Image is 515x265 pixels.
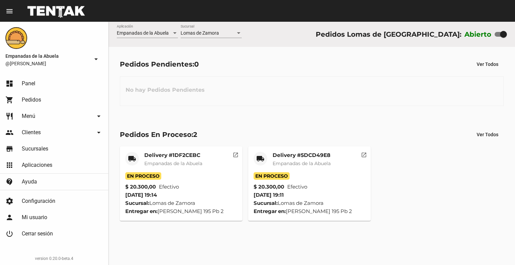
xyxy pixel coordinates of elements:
span: Cerrar sesión [22,230,53,237]
span: Clientes [22,129,41,136]
label: Abierto [464,29,492,40]
mat-icon: contact_support [5,178,14,186]
span: En Proceso [254,172,290,180]
mat-icon: open_in_new [233,151,239,157]
mat-icon: shopping_cart [5,96,14,104]
strong: Sucursal: [125,200,149,206]
span: Empanadas de la Abuela [144,160,202,166]
span: Empanadas de la Abuela [273,160,331,166]
span: Lomas de Zamora [181,30,219,36]
span: Ayuda [22,178,37,185]
mat-icon: arrow_drop_down [95,112,103,120]
strong: $ 20.300,00 [254,183,284,191]
mat-icon: menu [5,7,14,15]
mat-icon: settings [5,197,14,205]
div: Pedidos Pendientes: [120,59,199,70]
div: Pedidos Lomas de [GEOGRAPHIC_DATA]: [316,29,461,40]
span: Mi usuario [22,214,47,221]
span: Efectivo [159,183,179,191]
div: [PERSON_NAME] 195 Pb 2 [254,207,365,215]
div: Pedidos En Proceso: [120,129,197,140]
strong: Entregar en: [254,208,286,214]
mat-icon: arrow_drop_down [92,55,100,63]
button: Ver Todos [471,58,504,70]
span: Sucursales [22,145,48,152]
mat-icon: local_shipping [128,155,136,163]
span: Efectivo [287,183,307,191]
span: @[PERSON_NAME] [5,60,89,67]
span: Menú [22,113,35,120]
span: Ver Todos [477,61,498,67]
mat-icon: person [5,213,14,222]
mat-icon: people [5,128,14,137]
span: En Proceso [125,172,161,180]
div: [PERSON_NAME] 195 Pb 2 [125,207,237,215]
img: f0136945-ed32-4f7c-91e3-a375bc4bb2c5.png [5,27,27,49]
span: Ver Todos [477,132,498,137]
strong: $ 20.300,00 [125,183,156,191]
div: version 0.20.0-beta.4 [5,255,103,262]
mat-icon: open_in_new [361,151,367,157]
button: Ver Todos [471,128,504,141]
mat-icon: local_shipping [256,155,264,163]
strong: Sucursal: [254,200,278,206]
iframe: chat widget [486,238,508,258]
strong: Entregar en: [125,208,158,214]
span: Aplicaciones [22,162,52,169]
div: Lomas de Zamora [125,199,237,207]
mat-icon: dashboard [5,79,14,88]
span: 0 [194,60,199,68]
span: Empanadas de la Abuela [5,52,89,60]
span: Panel [22,80,35,87]
mat-icon: store [5,145,14,153]
mat-icon: apps [5,161,14,169]
span: [DATE] 19:14 [125,192,157,198]
mat-card-title: Delivery #5DCD49E8 [273,152,331,159]
mat-icon: power_settings_new [5,230,14,238]
div: Lomas de Zamora [254,199,365,207]
span: Configuración [22,198,55,205]
h3: No hay Pedidos Pendientes [120,80,210,100]
mat-icon: arrow_drop_down [95,128,103,137]
span: [DATE] 19:11 [254,192,284,198]
span: Empanadas de la Abuela [117,30,169,36]
mat-card-title: Delivery #1DF2CEBC [144,152,202,159]
mat-icon: restaurant [5,112,14,120]
span: Pedidos [22,96,41,103]
span: 2 [193,130,197,139]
